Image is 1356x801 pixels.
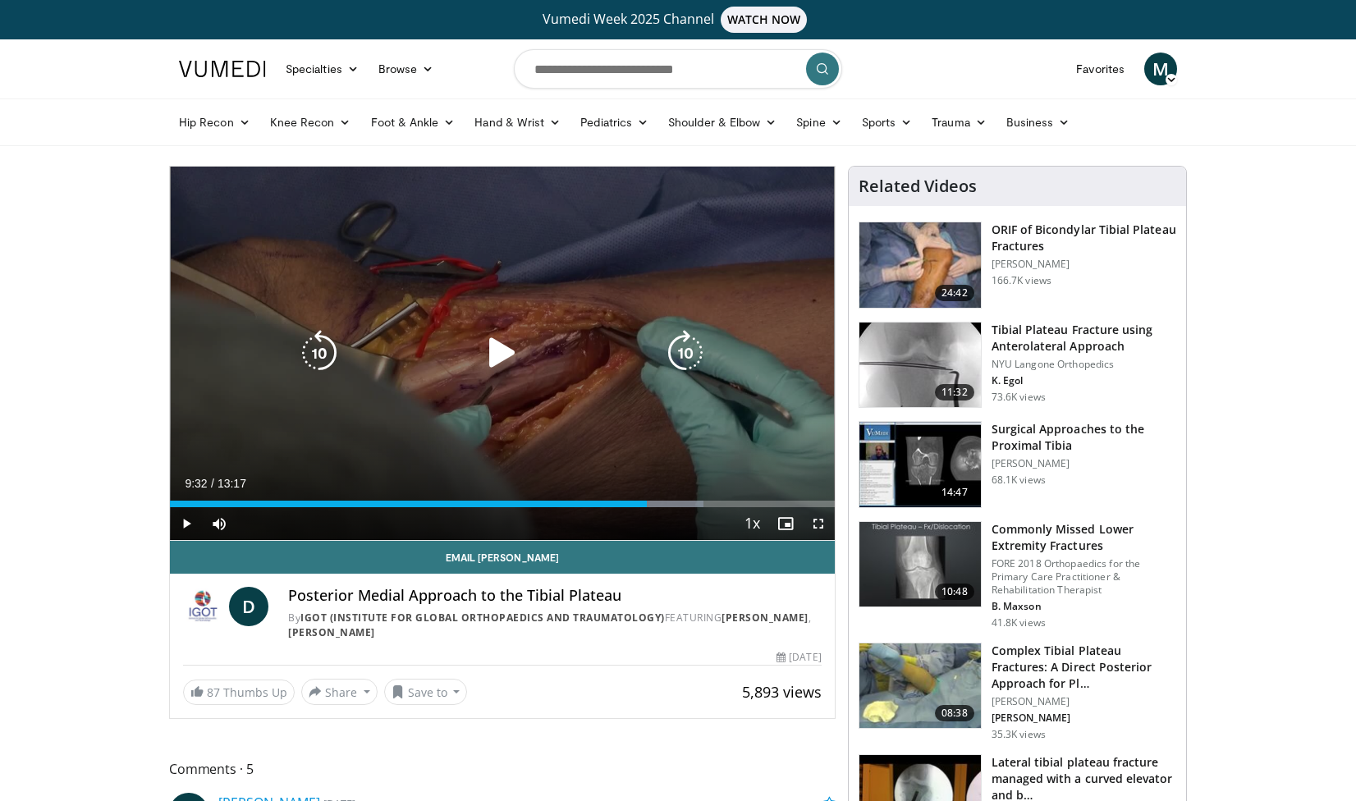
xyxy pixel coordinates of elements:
img: a3c47f0e-2ae2-4b3a-bf8e-14343b886af9.150x105_q85_crop-smart_upscale.jpg [859,643,981,729]
p: 41.8K views [992,616,1046,629]
a: Trauma [922,106,996,139]
span: WATCH NOW [721,7,808,33]
p: [PERSON_NAME] [992,457,1176,470]
div: By FEATURING , [288,611,822,640]
img: VuMedi Logo [179,61,266,77]
p: 73.6K views [992,391,1046,404]
p: NYU Langone Orthopedics [992,358,1176,371]
span: 24:42 [935,285,974,301]
span: 5,893 views [742,682,822,702]
a: Browse [369,53,444,85]
input: Search topics, interventions [514,49,842,89]
h3: Complex Tibial Plateau Fractures: A Direct Posterior Approach for Pl… [992,643,1176,692]
h3: Surgical Approaches to the Proximal Tibia [992,421,1176,454]
a: Knee Recon [260,106,361,139]
span: 13:17 [218,477,246,490]
h3: Tibial Plateau Fracture using Anterolateral Approach [992,322,1176,355]
img: 4aa379b6-386c-4fb5-93ee-de5617843a87.150x105_q85_crop-smart_upscale.jpg [859,522,981,607]
button: Save to [384,679,468,705]
a: Specialties [276,53,369,85]
img: Levy_Tib_Plat_100000366_3.jpg.150x105_q85_crop-smart_upscale.jpg [859,222,981,308]
button: Enable picture-in-picture mode [769,507,802,540]
a: Shoulder & Elbow [658,106,786,139]
img: 9nZFQMepuQiumqNn4xMDoxOjBzMTt2bJ.150x105_q85_crop-smart_upscale.jpg [859,323,981,408]
a: IGOT (Institute for Global Orthopaedics and Traumatology) [300,611,665,625]
a: [PERSON_NAME] [288,625,375,639]
h3: Commonly Missed Lower Extremity Fractures [992,521,1176,554]
p: 166.7K views [992,274,1051,287]
a: Spine [786,106,851,139]
a: Favorites [1066,53,1134,85]
span: 14:47 [935,484,974,501]
h4: Related Videos [859,176,977,196]
h4: Posterior Medial Approach to the Tibial Plateau [288,587,822,605]
a: Vumedi Week 2025 ChannelWATCH NOW [181,7,1175,33]
span: / [211,477,214,490]
p: [PERSON_NAME] [992,258,1176,271]
a: Business [996,106,1080,139]
button: Share [301,679,378,705]
img: IGOT (Institute for Global Orthopaedics and Traumatology) [183,587,222,626]
p: [PERSON_NAME] [992,695,1176,708]
span: 11:32 [935,384,974,400]
a: Pediatrics [570,106,658,139]
span: 87 [207,684,220,700]
div: Progress Bar [170,501,835,507]
span: 10:48 [935,584,974,600]
a: M [1144,53,1177,85]
button: Play [170,507,203,540]
p: K. Egol [992,374,1176,387]
span: Comments 5 [169,758,836,780]
a: 10:48 Commonly Missed Lower Extremity Fractures FORE 2018 Orthopaedics for the Primary Care Pract... [859,521,1176,629]
div: [DATE] [776,650,821,665]
button: Mute [203,507,236,540]
p: [PERSON_NAME] [992,712,1176,725]
h3: ORIF of Bicondylar Tibial Plateau Fractures [992,222,1176,254]
a: Sports [852,106,923,139]
button: Fullscreen [802,507,835,540]
img: DA_UIUPltOAJ8wcH4xMDoxOjB1O8AjAz.150x105_q85_crop-smart_upscale.jpg [859,422,981,507]
p: 68.1K views [992,474,1046,487]
span: 08:38 [935,705,974,721]
p: B. Maxson [992,600,1176,613]
a: Email [PERSON_NAME] [170,541,835,574]
a: Hand & Wrist [465,106,570,139]
a: Hip Recon [169,106,260,139]
a: 11:32 Tibial Plateau Fracture using Anterolateral Approach NYU Langone Orthopedics K. Egol 73.6K ... [859,322,1176,409]
a: [PERSON_NAME] [722,611,809,625]
p: FORE 2018 Orthopaedics for the Primary Care Practitioner & Rehabilitation Therapist [992,557,1176,597]
a: Foot & Ankle [361,106,465,139]
a: 24:42 ORIF of Bicondylar Tibial Plateau Fractures [PERSON_NAME] 166.7K views [859,222,1176,309]
a: D [229,587,268,626]
a: 08:38 Complex Tibial Plateau Fractures: A Direct Posterior Approach for Pl… [PERSON_NAME] [PERSON... [859,643,1176,741]
a: 14:47 Surgical Approaches to the Proximal Tibia [PERSON_NAME] 68.1K views [859,421,1176,508]
p: 35.3K views [992,728,1046,741]
a: 87 Thumbs Up [183,680,295,705]
span: 9:32 [185,477,207,490]
video-js: Video Player [170,167,835,541]
button: Playback Rate [736,507,769,540]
